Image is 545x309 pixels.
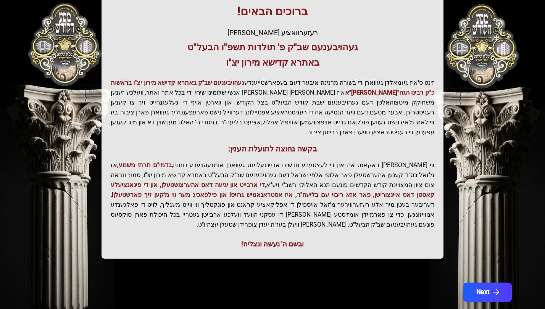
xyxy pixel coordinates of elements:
h3: בקשה נחוצה לתועלת הענין: [111,143,434,154]
h1: ברוכים הבאים! [111,5,434,18]
div: רעזערוואציע [PERSON_NAME] [111,27,434,38]
div: ובשם ה' נעשה ונצליח! [111,239,434,249]
p: זינט ס'איז געמאלדן געווארן די בשורה מרנינה איבער דעם בעפארשטייענדע איז [PERSON_NAME] [PERSON_NAME... [111,78,434,137]
span: געהויבענעם שב"ק באתרא קדישא מירון יצ"ו בראשות כ"ק רבינו הגה"[PERSON_NAME]"א [111,79,434,96]
h3: געהויבענעם שב"ק פ' תולדות תשפ"ו הבעל"ט [111,41,434,53]
span: די ארבייט און יגיעה דאס אהערצושטעלן, און די פינאנציעלע קאסטן דאס איינצורישן, פאר אזא ריבוי עם בלי... [111,181,434,198]
p: ווי [PERSON_NAME] באקאנט איז אין די לעצטערע חדשים אריינגעלייגט געווארן אומגעהויערע כוחות, אז מ'זא... [111,160,434,230]
span: בדמי"ם תרתי משמע, [117,161,172,169]
button: Next [463,283,512,302]
h3: באתרא קדישא מירון יצ"ו [111,56,434,69]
